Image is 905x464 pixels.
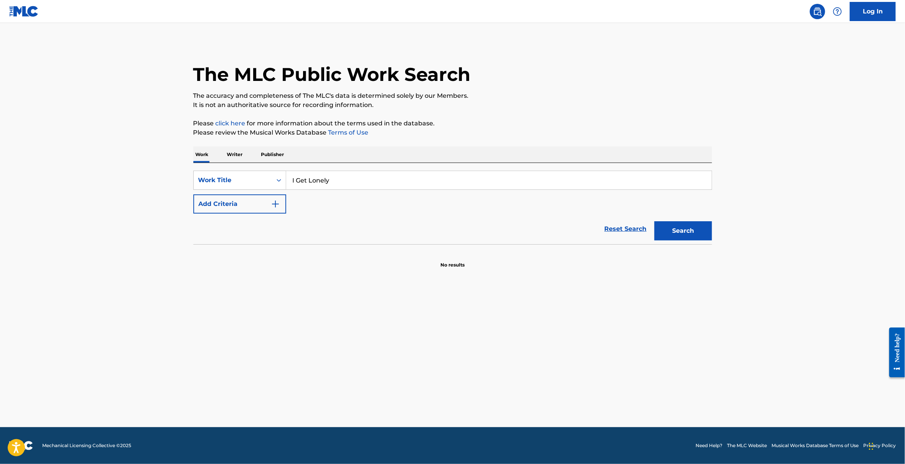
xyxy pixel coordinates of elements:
[9,6,39,17] img: MLC Logo
[833,7,842,16] img: help
[440,252,465,268] p: No results
[42,442,131,449] span: Mechanical Licensing Collective © 2025
[867,427,905,464] iframe: Chat Widget
[259,146,287,163] p: Publisher
[193,91,712,100] p: The accuracy and completeness of The MLC's data is determined solely by our Members.
[193,119,712,128] p: Please for more information about the terms used in the database.
[193,63,471,86] h1: The MLC Public Work Search
[810,4,825,19] a: Public Search
[813,7,822,16] img: search
[863,442,896,449] a: Privacy Policy
[696,442,722,449] a: Need Help?
[830,4,845,19] div: Help
[193,146,211,163] p: Work
[271,199,280,209] img: 9d2ae6d4665cec9f34b9.svg
[884,322,905,383] iframe: Resource Center
[9,441,33,450] img: logo
[193,100,712,110] p: It is not an authoritative source for recording information.
[727,442,767,449] a: The MLC Website
[198,176,267,185] div: Work Title
[850,2,896,21] a: Log In
[193,128,712,137] p: Please review the Musical Works Database
[327,129,369,136] a: Terms of Use
[771,442,859,449] a: Musical Works Database Terms of Use
[193,194,286,214] button: Add Criteria
[869,435,874,458] div: Drag
[601,220,651,237] a: Reset Search
[216,120,246,127] a: click here
[225,146,245,163] p: Writer
[193,171,712,244] form: Search Form
[654,221,712,240] button: Search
